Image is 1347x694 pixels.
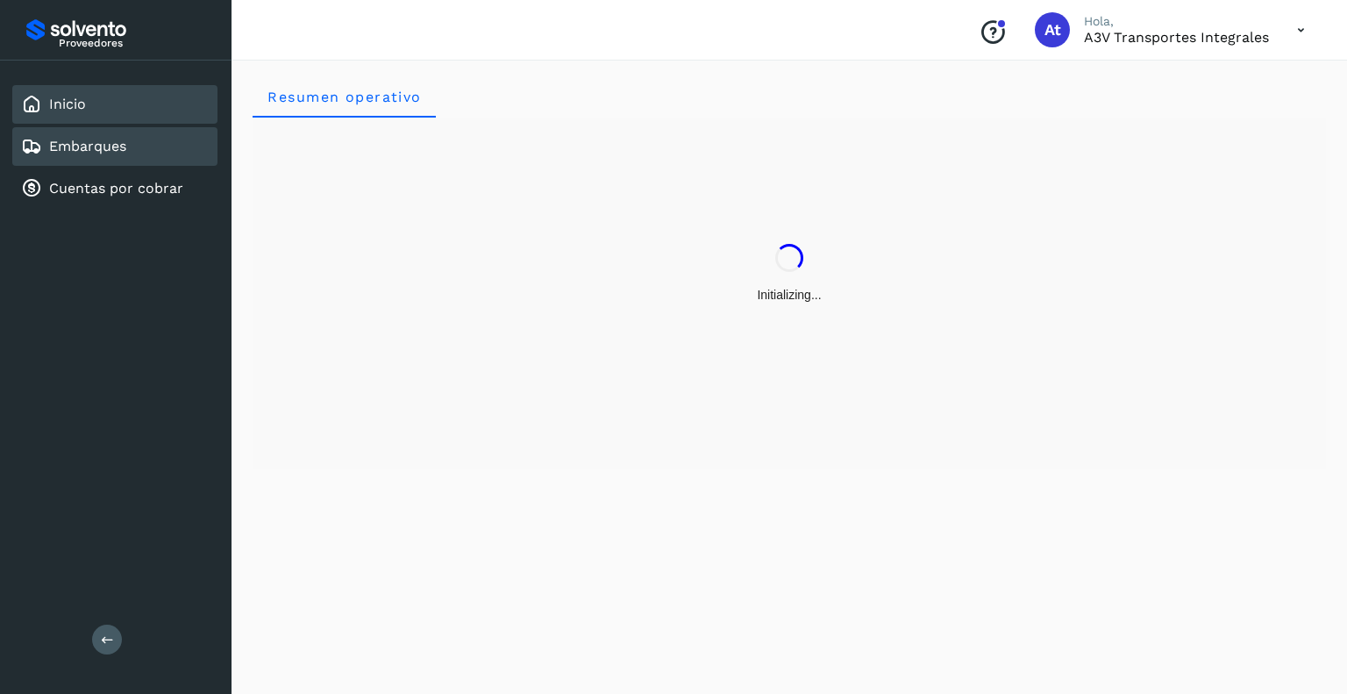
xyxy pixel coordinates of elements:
[1084,29,1269,46] p: A3V transportes integrales
[12,169,217,208] div: Cuentas por cobrar
[267,89,422,105] span: Resumen operativo
[49,96,86,112] a: Inicio
[1084,14,1269,29] p: Hola,
[59,37,210,49] p: Proveedores
[12,127,217,166] div: Embarques
[49,138,126,154] a: Embarques
[12,85,217,124] div: Inicio
[49,180,183,197] a: Cuentas por cobrar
